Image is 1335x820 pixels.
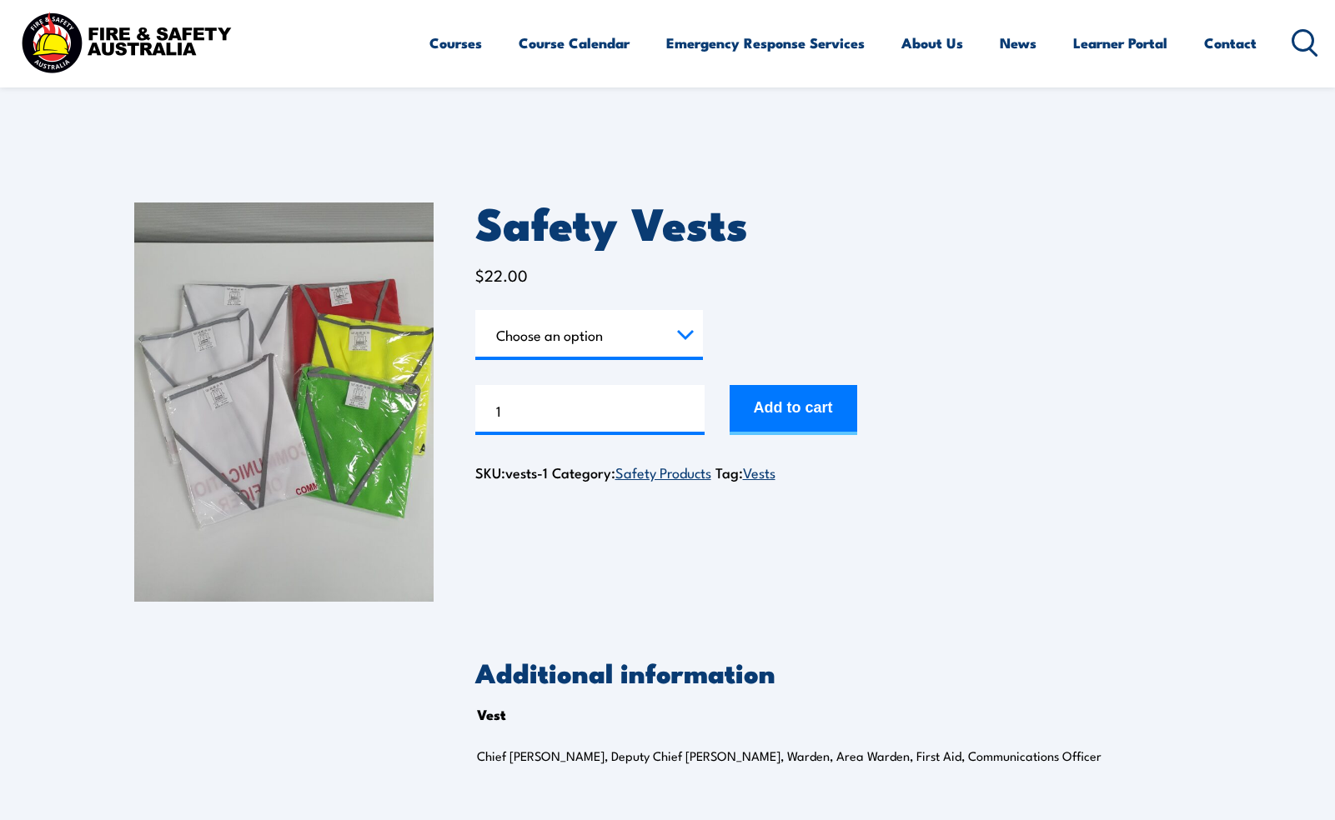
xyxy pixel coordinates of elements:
[475,263,484,286] span: $
[475,660,1202,683] h2: Additional information
[475,462,548,482] span: SKU:
[730,385,857,435] button: Add to cart
[743,462,775,482] a: Vests
[477,702,506,727] th: Vest
[552,462,711,482] span: Category:
[1073,21,1167,65] a: Learner Portal
[615,462,711,482] a: Safety Products
[901,21,963,65] a: About Us
[505,462,548,482] span: vests-1
[1000,21,1036,65] a: News
[475,263,528,286] bdi: 22.00
[1204,21,1257,65] a: Contact
[475,385,705,435] input: Product quantity
[475,202,1202,242] h1: Safety Vests
[134,202,434,602] img: Safety Vests
[429,21,482,65] a: Courses
[666,21,865,65] a: Emergency Response Services
[477,747,1147,764] p: Chief [PERSON_NAME], Deputy Chief [PERSON_NAME], Warden, Area Warden, First Aid, Communications O...
[519,21,630,65] a: Course Calendar
[715,462,775,482] span: Tag:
